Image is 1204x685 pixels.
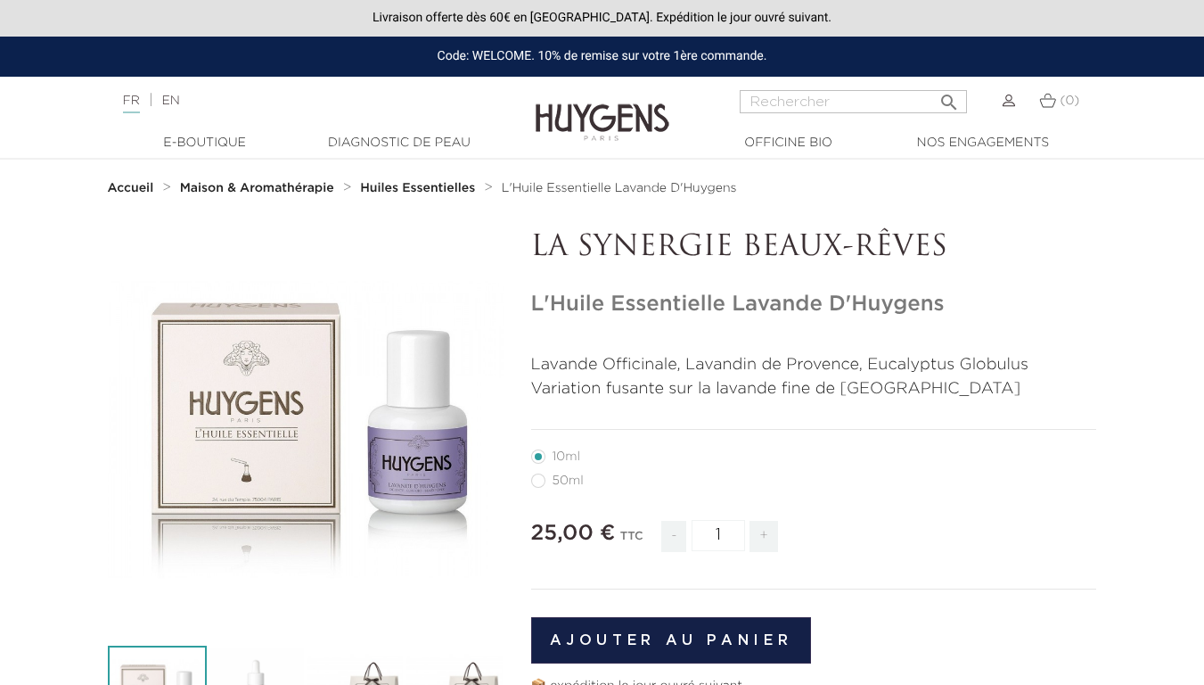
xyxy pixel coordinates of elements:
[531,450,602,464] label: 10ml
[531,523,616,544] span: 25,00 €
[536,75,669,144] img: Huygens
[692,520,745,551] input: Quantité
[531,231,1097,265] p: LA SYNERGIE BEAUX-RÊVES
[620,517,643,565] div: TTC
[108,181,158,195] a: Accueil
[108,182,154,194] strong: Accueil
[114,90,488,111] div: |
[740,90,967,113] input: Rechercher
[661,521,686,552] span: -
[894,134,1072,153] a: Nos engagements
[502,181,737,195] a: L'Huile Essentielle Lavande D'Huygens
[531,353,1097,377] p: Lavande Officinale, Lavandin de Provence, Eucalyptus Globulus
[161,95,179,107] a: EN
[502,182,737,194] span: L'Huile Essentielle Lavande D'Huygens
[531,377,1097,401] p: Variation fusante sur la lavande fine de [GEOGRAPHIC_DATA]
[180,182,334,194] strong: Maison & Aromathérapie
[1060,95,1079,107] span: (0)
[531,617,812,664] button: Ajouter au panier
[360,182,475,194] strong: Huiles Essentielles
[531,474,605,488] label: 50ml
[360,181,479,195] a: Huiles Essentielles
[700,134,878,153] a: Officine Bio
[180,181,339,195] a: Maison & Aromathérapie
[310,134,488,153] a: Diagnostic de peau
[123,95,140,113] a: FR
[116,134,294,153] a: E-Boutique
[938,87,960,108] i: 
[749,521,778,552] span: +
[933,85,965,109] button: 
[531,292,1097,318] h1: L'Huile Essentielle Lavande D'Huygens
